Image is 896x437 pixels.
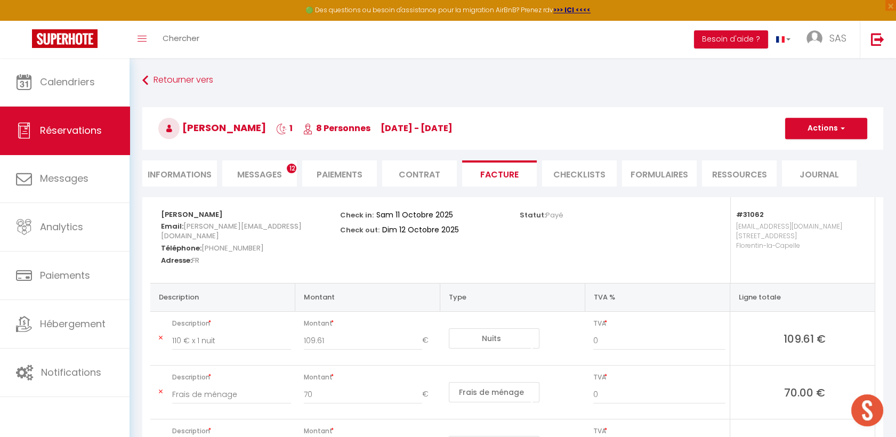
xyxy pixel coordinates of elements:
span: 70.00 € [739,385,870,400]
img: logout [871,33,884,46]
th: TVA % [585,283,730,311]
strong: Email: [161,221,183,231]
span: € [422,385,436,404]
th: Montant [295,283,440,311]
div: Ouvrir le chat [851,394,883,426]
li: CHECKLISTS [542,160,617,187]
span: 12 [287,164,296,173]
li: Facture [462,160,537,187]
li: Ressources [702,160,777,187]
li: FORMULAIRES [622,160,697,187]
span: Analytics [40,220,83,233]
span: TVA [593,316,725,331]
span: Hébergement [40,317,106,330]
span: Messages [237,168,282,181]
span: [DATE] - [DATE] [381,122,453,134]
li: Journal [782,160,857,187]
span: 109.61 € [739,331,870,346]
li: Paiements [302,160,377,187]
th: Type [440,283,585,311]
span: FR [192,253,199,268]
span: Messages [40,172,88,185]
strong: #31062 [736,209,764,220]
strong: [PERSON_NAME] [161,209,223,220]
button: Besoin d'aide ? [694,30,768,48]
li: Contrat [382,160,457,187]
span: [PHONE_NUMBER] [201,240,264,256]
a: Chercher [155,21,207,58]
span: Calendriers [40,75,95,88]
span: Montant [304,370,436,385]
span: € [422,331,436,350]
span: Réservations [40,124,102,137]
p: Statut: [520,208,563,220]
span: TVA [593,370,725,385]
span: 1 [276,122,293,134]
span: SAS [829,31,846,45]
img: Super Booking [32,29,98,48]
button: Actions [785,118,867,139]
span: [PERSON_NAME] [158,121,266,134]
span: Montant [304,316,436,331]
strong: Téléphone: [161,243,201,253]
p: Check in: [340,208,374,220]
span: Chercher [163,33,199,44]
a: Retourner vers [142,71,883,90]
strong: Adresse: [161,255,192,265]
span: [PERSON_NAME][EMAIL_ADDRESS][DOMAIN_NAME] [161,218,302,244]
span: Description [172,316,291,331]
p: Check out: [340,223,380,235]
span: Payé [546,210,563,220]
span: 8 Personnes [303,122,370,134]
span: Paiements [40,269,90,282]
th: Ligne totale [730,283,875,311]
a: >>> ICI <<<< [553,5,591,14]
li: Informations [142,160,217,187]
span: Description [172,370,291,385]
p: [EMAIL_ADDRESS][DOMAIN_NAME] [STREET_ADDRESS] Florentin-la-Capelle [736,219,864,272]
img: ... [806,30,822,46]
th: Description [150,283,295,311]
a: ... SAS [798,21,860,58]
span: Notifications [41,366,101,379]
